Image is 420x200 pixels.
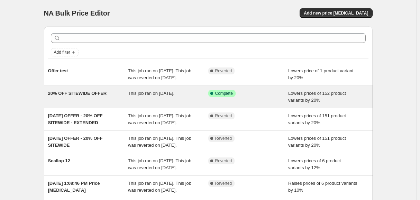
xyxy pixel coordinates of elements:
span: Lowers prices of 6 product variants by 12% [288,158,341,170]
span: Reverted [215,181,232,186]
span: Lowers prices of 152 product variants by 20% [288,91,346,103]
span: [DATE] OFFER - 20% OFF SITEWIDE - EXTENDED [48,113,103,125]
span: 20% OFF SITEWIDE OFFER [48,91,107,96]
span: This job ran on [DATE]. This job was reverted on [DATE]. [128,68,191,80]
span: This job ran on [DATE]. This job was reverted on [DATE]. [128,136,191,148]
span: This job ran on [DATE]. [128,91,174,96]
span: Complete [215,91,233,96]
span: Lowers price of 1 product variant by 20% [288,68,354,80]
span: [DATE] 1:08:46 PM Price [MEDICAL_DATA] [48,181,100,193]
span: Raises prices of 6 product variants by 10% [288,181,357,193]
span: Reverted [215,158,232,164]
span: Lowers prices of 151 product variants by 20% [288,113,346,125]
button: Add filter [51,48,79,56]
button: Add new price [MEDICAL_DATA] [300,8,372,18]
span: [DATE] OFFER - 20% OFF SITEWIDE [48,136,103,148]
span: This job ran on [DATE]. This job was reverted on [DATE]. [128,113,191,125]
span: Offer test [48,68,68,73]
span: Reverted [215,136,232,141]
span: This job ran on [DATE]. This job was reverted on [DATE]. [128,181,191,193]
span: NA Bulk Price Editor [44,9,110,17]
span: Scallop 12 [48,158,70,163]
span: Reverted [215,113,232,119]
span: Add filter [54,49,70,55]
span: This job ran on [DATE]. This job was reverted on [DATE]. [128,158,191,170]
span: Lowers prices of 151 product variants by 20% [288,136,346,148]
span: Reverted [215,68,232,74]
span: Add new price [MEDICAL_DATA] [304,10,368,16]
